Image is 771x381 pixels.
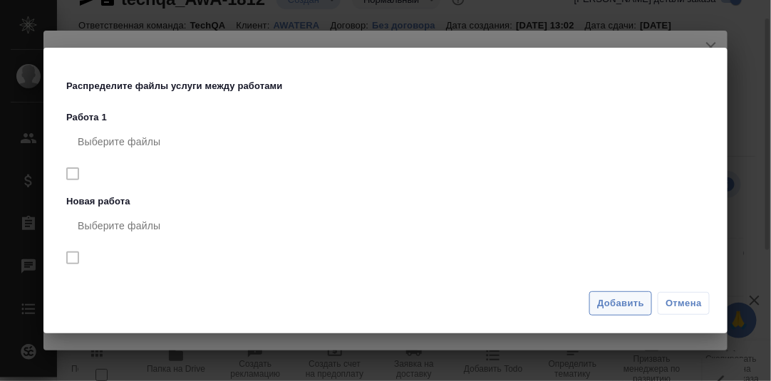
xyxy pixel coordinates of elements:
[66,125,710,159] div: Выберите файлы
[597,296,644,312] span: Добавить
[66,209,710,243] div: Выберите файлы
[66,194,710,209] p: Новая работа
[666,296,702,310] span: Отмена
[589,291,652,316] button: Добавить
[66,79,290,93] p: Распределите файлы услуги между работами
[66,110,710,125] p: Работа 1
[658,292,710,315] button: Отмена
